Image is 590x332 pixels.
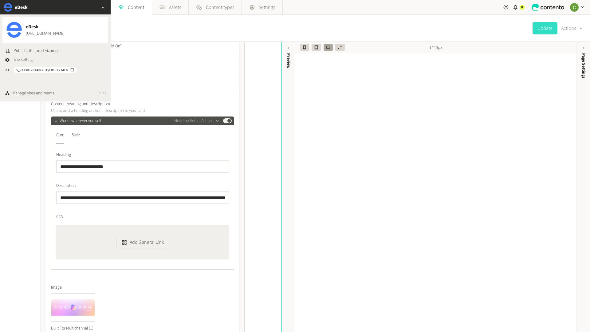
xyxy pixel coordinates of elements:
[96,90,106,96] span: [DATE]
[51,107,191,114] p: Use to add a heading and/or a description to your card
[14,57,34,63] span: Site settings
[533,22,557,34] button: Update
[5,48,59,54] button: Publish site (prod-vizamo)
[4,3,12,12] img: eDesk
[174,118,198,124] span: Heading Item
[12,90,54,97] div: Manage sites and teams
[72,130,80,140] div: Style
[14,67,77,73] button: s_01JsH1ZM14yekDAyE8KCT234Km
[521,5,523,10] span: 8
[561,22,583,34] button: Actions
[51,101,110,107] span: Content (heading and description)
[570,3,579,12] img: Chloe Ryan
[60,118,101,124] span: Works wherever you sell
[16,67,68,73] span: s_01JsH1ZM14yekDAyE8KCT234Km
[56,130,64,140] div: Core
[116,236,169,248] button: Add General Link
[429,45,442,51] span: 1440px
[5,90,54,97] a: Manage sites and teams
[201,117,219,124] button: Actions
[5,57,34,63] a: Site settings
[56,183,76,189] span: Description
[206,4,234,11] span: Content types
[51,294,95,321] img: Built For Multichannel (1)
[56,152,71,158] span: Heading
[26,30,65,37] a: [URL][DOMAIN_NAME]
[14,48,59,54] span: Publish site (prod-vizamo)
[285,53,292,69] div: Preview
[259,4,275,11] span: Settings
[6,22,22,38] img: eDesk
[580,53,587,78] span: Page Settings
[56,214,63,220] span: CTA
[51,69,191,76] p: Shown only in CMS
[51,284,62,291] span: Image
[15,4,28,11] h2: eDesk
[26,23,65,30] span: eDesk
